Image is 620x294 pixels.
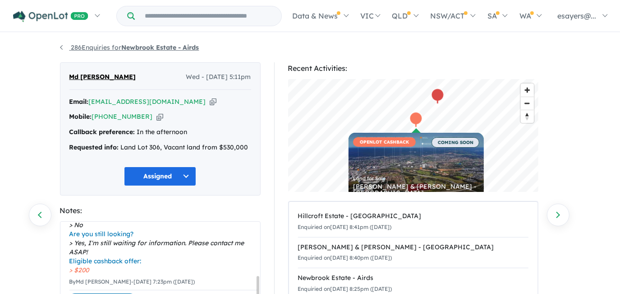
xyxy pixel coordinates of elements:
nav: breadcrumb [60,42,560,53]
button: Assigned [124,167,196,186]
div: Hillcroft Estate - [GEOGRAPHIC_DATA] [298,211,528,222]
strong: Mobile: [69,112,92,121]
div: Notes: [60,205,261,217]
span: esayers@... [557,11,596,20]
a: [PHONE_NUMBER] [92,112,153,121]
button: Copy [156,112,163,121]
a: 286Enquiries forNewbrook Estate - Airds [60,43,199,51]
a: [EMAIL_ADDRESS][DOMAIN_NAME] [89,98,206,106]
div: Land Lot 306, Vacant land from $530,000 [69,142,251,153]
i: Eligible cashback offer: [69,257,142,265]
input: Try estate name, suburb, builder or developer [137,6,280,26]
span: $200 [69,266,257,275]
div: Recent Activities: [288,62,538,75]
strong: Requested info: [69,143,119,151]
canvas: Map [288,79,538,192]
span: Are you still looking? [69,229,257,238]
small: By Md [PERSON_NAME] - [DATE] 7:23pm ([DATE]) [69,278,195,285]
div: Map marker [409,112,423,128]
button: Zoom out [521,97,534,110]
button: Zoom in [521,84,534,97]
span: Yes, I'm still waiting for information. Please contact me ASAP! [69,238,257,257]
a: [PERSON_NAME] & [PERSON_NAME] - [GEOGRAPHIC_DATA]Enquiried on[DATE] 8:40pm ([DATE]) [298,237,528,269]
div: In the afternoon [69,127,251,138]
div: [PERSON_NAME] & [PERSON_NAME] - [GEOGRAPHIC_DATA] [298,242,528,253]
small: Enquiried on [DATE] 8:25pm ([DATE]) [298,285,392,292]
div: Map marker [358,166,372,183]
small: Enquiried on [DATE] 8:41pm ([DATE]) [298,224,392,230]
span: Md [PERSON_NAME] [69,72,136,83]
span: Wed - [DATE] 5:11pm [186,72,251,83]
a: Hillcroft Estate - [GEOGRAPHIC_DATA]Enquiried on[DATE] 8:41pm ([DATE]) [298,206,528,238]
button: Reset bearing to north [521,110,534,123]
img: Openlot PRO Logo White [13,11,88,22]
small: Enquiried on [DATE] 8:40pm ([DATE]) [298,254,392,261]
div: Map marker [454,143,467,159]
strong: Email: [69,98,89,106]
div: Newbrook Estate - Airds [298,273,528,284]
strong: Callback preference: [69,128,135,136]
div: Map marker [431,88,444,105]
strong: Newbrook Estate - Airds [122,43,199,51]
span: No [69,220,257,229]
button: Copy [210,97,216,107]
